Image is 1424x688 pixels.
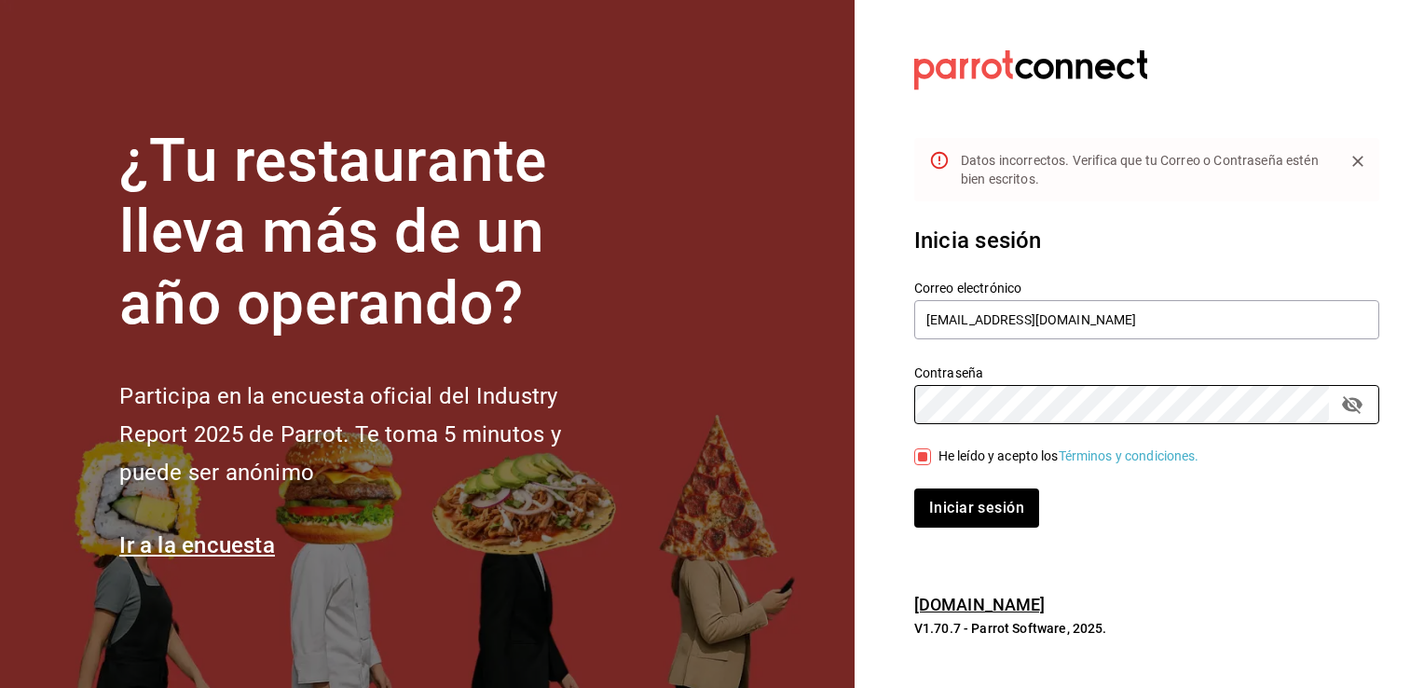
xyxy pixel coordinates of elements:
a: [DOMAIN_NAME] [914,595,1046,614]
a: Términos y condiciones. [1059,448,1199,463]
button: Close [1344,147,1372,175]
h1: ¿Tu restaurante lleva más de un año operando? [119,126,623,340]
label: Contraseña [914,365,1379,378]
a: Ir a la encuesta [119,532,275,558]
label: Correo electrónico [914,281,1379,294]
input: Ingresa tu correo electrónico [914,300,1379,339]
button: Iniciar sesión [914,488,1039,528]
div: Datos incorrectos. Verifica que tu Correo o Contraseña estén bien escritos. [961,144,1329,196]
div: He leído y acepto los [938,447,1199,466]
button: passwordField [1336,389,1368,420]
h3: Inicia sesión [914,224,1379,257]
p: V1.70.7 - Parrot Software, 2025. [914,619,1379,638]
h2: Participa en la encuesta oficial del Industry Report 2025 de Parrot. Te toma 5 minutos y puede se... [119,378,623,491]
